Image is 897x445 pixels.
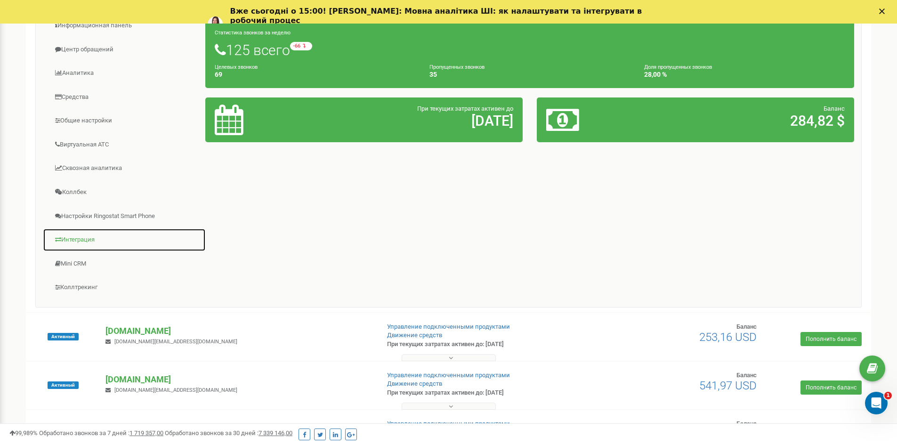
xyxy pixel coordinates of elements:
[105,325,372,337] p: [DOMAIN_NAME]
[800,380,862,395] a: Пополнить баланс
[699,331,757,344] span: 253,16 USD
[43,228,206,251] a: Интеграция
[417,105,513,112] span: При текущих затратах активен до
[215,71,415,78] h4: 69
[215,42,845,58] h1: 125 всего
[644,71,845,78] h4: 28,00 %
[43,38,206,61] a: Центр обращений
[429,64,485,70] small: Пропущенных звонков
[48,381,79,389] span: Активный
[650,113,845,129] h2: 284,82 $
[387,340,583,349] p: При текущих затратах активен до: [DATE]
[387,420,510,427] a: Управление подключенными продуктами
[230,7,642,25] b: Вже сьогодні о 15:00! [PERSON_NAME]: Мовна аналітика ШІ: як налаштувати та інтегрувати в робочий ...
[387,332,442,339] a: Движение средств
[43,133,206,156] a: Виртуальная АТС
[48,333,79,340] span: Активный
[43,62,206,85] a: Аналитика
[319,113,513,129] h2: [DATE]
[644,64,712,70] small: Доля пропущенных звонков
[736,323,757,330] span: Баланс
[165,429,292,437] span: Обработано звонков за 30 дней :
[129,429,163,437] u: 1 719 357,00
[736,372,757,379] span: Баланс
[43,205,206,228] a: Настройки Ringostat Smart Phone
[824,105,845,112] span: Баланс
[865,392,888,414] iframe: Intercom live chat
[43,86,206,109] a: Средства
[43,252,206,275] a: Mini CRM
[387,372,510,379] a: Управление подключенными продуктами
[43,14,206,37] a: Информационная панель
[387,380,442,387] a: Движение средств
[699,379,757,392] span: 541,97 USD
[105,422,372,434] p: [DOMAIN_NAME]
[43,276,206,299] a: Коллтрекинг
[43,181,206,204] a: Коллбек
[39,429,163,437] span: Обработано звонков за 7 дней :
[114,339,237,345] span: [DOMAIN_NAME][EMAIL_ADDRESS][DOMAIN_NAME]
[884,392,892,399] span: 1
[800,332,862,346] a: Пополнить баланс
[736,420,757,427] span: Баланс
[879,8,889,14] div: Закрыть
[105,373,372,386] p: [DOMAIN_NAME]
[387,388,583,397] p: При текущих затратах активен до: [DATE]
[43,109,206,132] a: Общие настройки
[9,429,38,437] span: 99,989%
[114,387,237,393] span: [DOMAIN_NAME][EMAIL_ADDRESS][DOMAIN_NAME]
[43,157,206,180] a: Сквозная аналитика
[208,16,223,32] img: Profile image for Yuliia
[290,42,312,50] small: -66
[215,30,291,36] small: Статистика звонков за неделю
[387,323,510,330] a: Управление подключенными продуктами
[429,71,630,78] h4: 35
[259,429,292,437] u: 7 339 146,00
[215,64,258,70] small: Целевых звонков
